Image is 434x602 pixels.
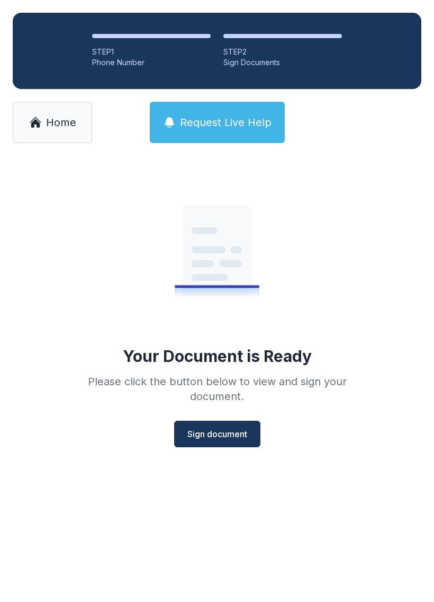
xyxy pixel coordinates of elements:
span: Request Live Help [180,115,272,130]
div: Sign Documents [223,57,342,68]
div: Please click the button below to view and sign your document. [65,374,369,404]
span: Sign document [187,428,247,440]
div: STEP 1 [92,47,211,57]
div: Your Document is Ready [123,347,312,366]
span: Home [46,115,76,130]
div: Phone Number [92,57,211,68]
div: STEP 2 [223,47,342,57]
